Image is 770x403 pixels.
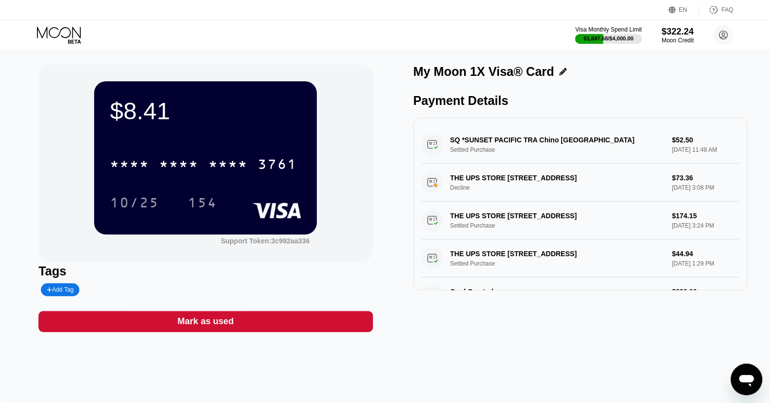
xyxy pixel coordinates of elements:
iframe: Button to launch messaging window [731,364,762,395]
div: EN [679,6,687,13]
div: $8.41 [110,97,301,125]
div: Mark as used [38,311,372,332]
div: Visa Monthly Spend Limit$1,687.68/$4,000.00 [575,26,641,44]
div: Add Tag [47,286,73,293]
div: $322.24Moon Credit [662,27,694,44]
div: 154 [180,190,225,215]
div: Visa Monthly Spend Limit [575,26,641,33]
div: Payment Details [413,94,747,108]
div: 10/25 [102,190,167,215]
div: 3761 [258,158,297,173]
div: EN [669,5,699,15]
div: 154 [188,196,217,212]
div: Support Token: 3c992aa336 [221,237,309,245]
div: $322.24 [662,27,694,37]
div: Tags [38,264,372,278]
div: Support Token:3c992aa336 [221,237,309,245]
div: $1,687.68 / $4,000.00 [584,35,634,41]
div: 10/25 [110,196,159,212]
div: Moon Credit [662,37,694,44]
div: FAQ [721,6,733,13]
div: My Moon 1X Visa® Card [413,65,554,79]
div: FAQ [699,5,733,15]
div: Mark as used [177,316,234,327]
div: Add Tag [41,283,79,296]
